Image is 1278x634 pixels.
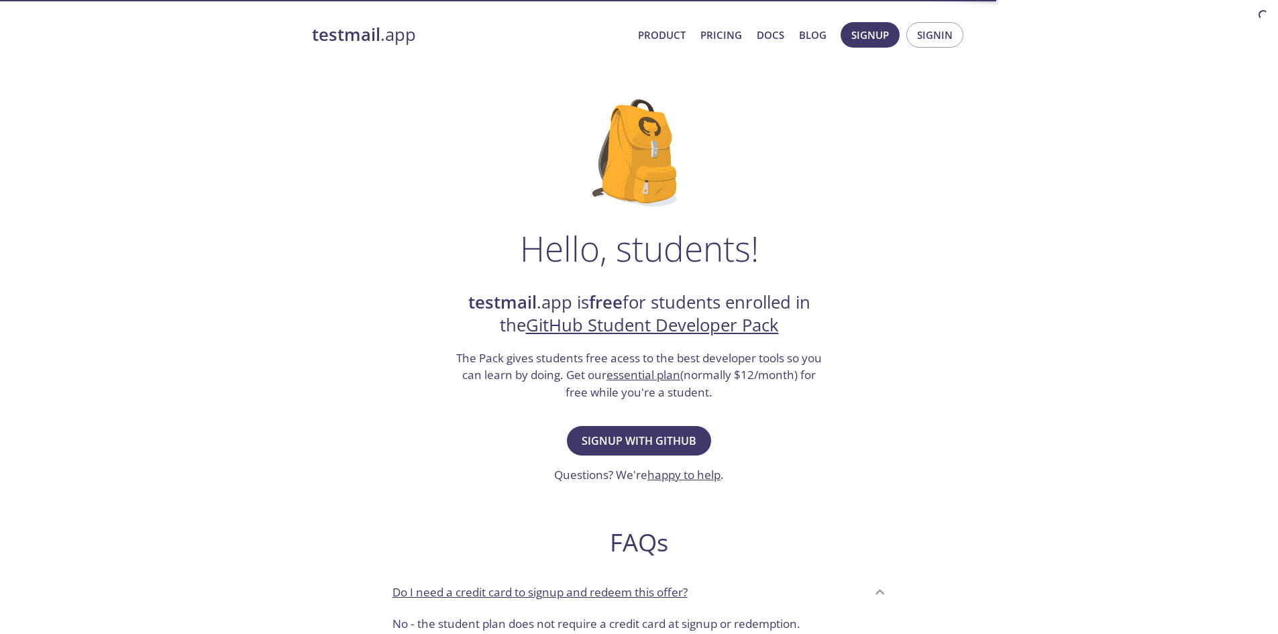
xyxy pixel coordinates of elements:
[906,22,963,48] button: Signin
[520,228,759,268] h1: Hello, students!
[589,290,623,314] strong: free
[567,426,711,456] button: Signup with GitHub
[700,26,742,44] a: Pricing
[392,584,688,601] p: Do I need a credit card to signup and redeem this offer?
[647,467,721,482] a: happy to help
[757,26,784,44] a: Docs
[468,290,537,314] strong: testmail
[382,527,897,558] h2: FAQs
[382,574,897,610] div: Do I need a credit card to signup and redeem this offer?
[312,23,627,46] a: testmail.app
[917,26,953,44] span: Signin
[554,466,724,484] h3: Questions? We're .
[606,367,680,382] a: essential plan
[851,26,889,44] span: Signup
[455,350,824,401] h3: The Pack gives students free acess to the best developer tools so you can learn by doing. Get our...
[799,26,827,44] a: Blog
[392,615,886,633] p: No - the student plan does not require a credit card at signup or redemption.
[592,99,686,207] img: github-student-backpack.png
[638,26,686,44] a: Product
[582,431,696,450] span: Signup with GitHub
[841,22,900,48] button: Signup
[526,313,779,337] a: GitHub Student Developer Pack
[312,23,380,46] strong: testmail
[455,291,824,337] h2: .app is for students enrolled in the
